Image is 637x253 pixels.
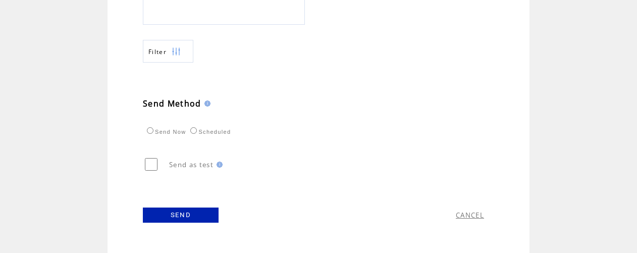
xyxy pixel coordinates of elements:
span: Send as test [169,160,214,169]
a: CANCEL [456,211,484,220]
input: Send Now [147,127,153,134]
input: Scheduled [190,127,197,134]
img: help.gif [201,100,210,107]
span: Show filters [148,47,167,56]
label: Send Now [144,129,186,135]
img: help.gif [214,162,223,168]
img: filters.png [172,40,181,63]
a: SEND [143,208,219,223]
a: Filter [143,40,193,63]
span: Send Method [143,98,201,109]
label: Scheduled [188,129,231,135]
